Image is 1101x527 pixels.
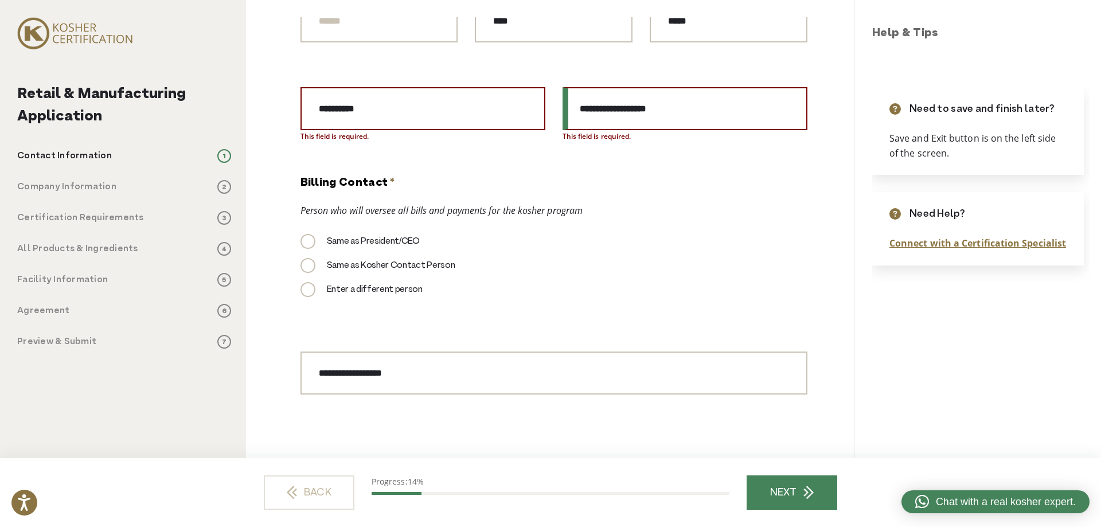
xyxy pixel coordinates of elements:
span: 14% [408,476,424,487]
div: Person who will oversee all bills and payments for the kosher program [300,204,807,217]
a: Chat with a real kosher expert. [901,490,1090,513]
span: 5 [217,273,231,287]
h2: Retail & Manufacturing Application [17,83,231,128]
span: 2 [217,180,231,194]
p: All Products & Ingredients [17,242,138,256]
span: 6 [217,304,231,318]
p: Contact Information [17,149,112,163]
p: Preview & Submit [17,335,96,349]
a: NEXT [747,475,837,510]
span: 7 [217,335,231,349]
a: Connect with a Certification Specialist [889,237,1066,249]
span: Chat with a real kosher expert. [936,494,1076,510]
span: 4 [217,242,231,256]
label: Enter a different person [300,283,423,296]
div: This field is required. [300,131,545,142]
p: Agreement [17,304,69,318]
span: 3 [217,211,231,225]
label: Same as Kosher Contact Person [300,259,455,272]
span: 1 [217,149,231,163]
label: Same as President/CEO [300,235,420,248]
p: Certification Requirements [17,211,144,225]
p: Save and Exit button is on the left side of the screen. [889,131,1067,161]
div: This field is required. [563,131,807,142]
p: Facility Information [17,273,108,287]
p: Company Information [17,180,116,194]
p: Need Help? [909,206,965,222]
h3: Help & Tips [872,25,1090,42]
p: Need to save and finish later? [909,102,1055,117]
legend: Billing Contact [300,175,395,192]
p: Progress: [372,475,729,487]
